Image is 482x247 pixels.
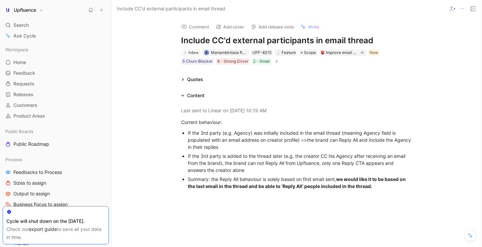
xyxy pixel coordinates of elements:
h1: Upfluence [14,7,36,13]
a: Releases [3,89,109,100]
a: Output to assign [3,189,109,199]
div: Public BoardsPublic Roadmap [3,126,109,149]
a: Public Roadmap [3,139,109,149]
div: Process [3,155,109,165]
a: Business Focus to assign [3,199,109,209]
div: Quotes [187,75,203,83]
a: Feedback [3,68,109,78]
span: Public Roadmap [13,141,49,147]
div: If the 3rd party (e.g. Agency) was initially included in the email thread (meaning Agency field i... [188,129,413,150]
a: Requests [3,79,109,89]
a: Home [3,57,109,67]
div: Search [3,20,109,30]
div: Scope [299,49,317,56]
button: Add cover [213,22,247,32]
div: Summary: the Reply All behaviour is solely based on first email sent, [188,176,413,190]
span: Home [13,59,26,66]
strong: we would like it to be based on the last email in the thread and be able to ‘Reply All‘ people in... [188,176,407,189]
span: Scope [304,49,316,56]
a: export guide [29,226,57,232]
div: Content [187,91,205,100]
img: Upfluence [4,7,11,13]
span: Sizes to assign [13,180,46,186]
div: If the 3rd party is added to the thread later (e.g. the creator CC his Agency after receiving an ... [188,152,413,174]
a: Sizes to assign [3,178,109,188]
div: Workspace [3,45,109,55]
span: Feedbacks to Process [13,169,62,176]
div: Now [370,49,378,56]
div: 2 - Small [253,58,270,65]
span: Workspace [5,46,28,53]
div: UPF-8215 [252,49,271,56]
span: Public Boards [5,128,33,135]
button: Comment [178,22,212,32]
div: Public Boards [3,126,109,136]
h1: Include CC'd external participants in email thread [181,35,413,46]
a: Ask Cycle [3,31,109,41]
div: ProcessFeedbacks to ProcessSizes to assignOutput to assignBusiness Focus to assign [3,155,109,209]
span: Feedback [13,70,35,76]
div: Quotes [178,75,206,83]
span: Requests [13,80,34,87]
img: 💡 [276,51,280,55]
div: Inbox [188,49,198,56]
img: 📮 [321,51,325,55]
span: Business Focus to assign [13,201,68,208]
span: Releases [13,91,33,98]
a: Feedbacks to Process [3,167,109,177]
span: Manambintsoa RABETRANO [211,50,264,55]
span: Search [13,21,29,29]
button: UpfluenceUpfluence [3,5,45,15]
div: Check our to save all your data in time. [6,225,105,241]
span: Output to assign [13,190,50,197]
span: Ask Cycle [13,32,36,40]
div: 5 Churn Blocker [182,58,213,65]
span: Customers [13,102,37,109]
div: 8 - Strong Driver [217,58,248,65]
button: Write [298,22,322,32]
mark: Last sent to Linear on [DATE] 10:19 AM [181,108,266,113]
div: Feature [276,49,296,56]
a: Customers [3,100,109,110]
div: Current behaviour: [181,119,413,126]
a: Product Areas [3,111,109,121]
div: Cycle will shut down on the [DATE]. [6,217,105,225]
span: Product Areas [13,113,45,119]
button: Add release note [248,22,297,32]
span: Process [5,156,22,163]
img: avatar [205,51,209,54]
span: Include CC'd external participants in email thread [117,5,225,13]
div: Content [178,91,207,100]
div: 💡Feature [275,49,297,56]
span: Write [308,24,319,30]
div: Improve email cc in copy management [326,49,357,56]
